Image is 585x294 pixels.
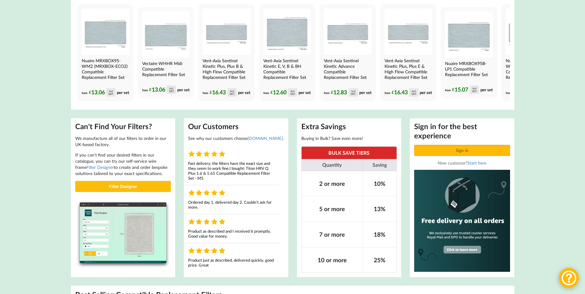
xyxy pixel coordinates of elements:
span: Sentinel Kinetic Horizontal 200Z [10,59,73,64]
span: per set [177,87,190,92]
h2: Sign in for the best experience [414,122,510,141]
div: Select or Type Width [259,20,299,24]
span: from [142,88,148,92]
div: VAT [411,92,416,95]
span: per set [299,90,311,95]
h2: Extra Savings [301,122,397,131]
img: Vent-Axia Sentinel Kinetic Advance Compatible MVHR Filter Replacement Set from MVHR.shop [324,9,371,55]
img: Vent-Axia Sentinel Kinetic E, V, B & BH Compatible MVHR Filter Replacement Set from MVHR.shop [263,9,311,55]
span: from [445,88,451,92]
div: incl [290,90,295,92]
h4: Nuaire MRXBOX95-WH1 (MRXBOX-ECO3) Compatible Replacement Filter Set [506,58,552,80]
p: If you can't find your desired filters in our catalogue, you can try our self-service wire frame ... [75,152,171,177]
span: from [385,91,390,94]
span: £ [149,86,152,93]
img: Vectaire WHHR Midi Compatible MVHR Filter Replacement Set from MVHR.shop [142,11,190,58]
a: Vent-Axia Sentinel Kinetic Plus, Plus B & High Flow Compatible MVHR Filter Replacement Set from M... [198,4,254,101]
span: from [203,91,208,94]
a: Nuaire MRXBOX95-WH1 Compatible MVHR Filter Replacement Set from MVHR.shop Nuaire MRXBOX95-WH1 (MR... [501,4,558,101]
img: Nuaire MRXBOX95-WM2 Compatible MVHR Filter Replacement Set from MVHR.shop [82,9,129,55]
th: BULK SAVE TIERS [302,147,397,159]
a: Nuaire MRXBOX95-WM2 Compatible MVHR Filter Replacement Set from MVHR.shop Nuaire MRXBOX95-WM2 (MR... [77,4,134,101]
h4: Vent-Axia Sentinel Kinetic Plus, Plus B & High Flow Compatible Replacement Filter Set [203,58,249,80]
td: 10 or more [302,247,363,273]
button: Can't find what you're looking for? [192,68,252,75]
div: VAT [169,90,174,92]
span: per set [420,90,432,95]
span: from [82,91,88,94]
div: Air Minder 290 [9,36,39,40]
a: Vent-Axia Sentinel Kinetic Plus E & High Flow Compatible MVHR Filter Replacement Set from MVHR.sh... [380,4,436,101]
div: 12.83 [331,88,358,97]
img: Square_FreeDelivery.jpg [414,170,510,272]
h4: Nuaire MRXBOX95-WM2 (MRXBOX-ECO2) Compatible Replacement Filter Set [82,58,128,80]
a: [DOMAIN_NAME] [248,136,283,141]
a: Filter Designer [86,165,114,170]
p: See why our customers choose . [188,135,284,141]
h3: Find by Dimensions (Millimeters) [254,5,439,12]
h4: Nuaire MRXBOX95B-LP1 Compatible Replacement Filter Set [445,61,491,77]
a: Filter Designer [75,181,171,192]
span: £ [89,89,91,96]
span: Sentinel Kinetic High Flow [10,47,61,52]
div: New customer? [414,160,510,165]
th: Quantity [302,159,363,171]
div: Ordered day 1, delivered day 2. Couldn’t ask for more. [184,200,280,210]
td: 7 or more [302,222,363,247]
p: Buying in Bulk? Save even more! [301,135,397,141]
div: incl [472,87,476,90]
td: 5 or more [302,196,363,222]
div: incl [351,90,355,92]
h2: Can't Find Your Filters? [75,122,171,131]
span: £ [331,89,333,96]
span: per set [238,90,250,95]
div: 16.43 [392,88,418,97]
span: £ [392,89,394,96]
td: 10% [363,171,397,196]
p: We manufacture all of our filters to order in our UK-based factory. [75,135,171,148]
button: Sign in [414,145,510,156]
div: VAT [472,90,477,92]
span: per set [480,87,493,92]
button: View Filter [308,48,342,59]
h2: Our Customers [188,122,284,131]
div: VAT [351,92,356,95]
span: £ [270,89,273,96]
h4: Vectaire WHHR Midi Compatible Replacement Filter Set [142,61,188,77]
span: from [506,91,512,94]
img: Nuaire MRXBOX95-WH1 Compatible MVHR Filter Replacement Set from MVHR.shop [506,9,553,55]
td: 25% [363,247,397,273]
th: Saving [363,159,397,171]
h4: Vent-Axia Sentinel Kinetic Advance Compatible Replacement Filter Set [324,58,370,80]
span: Sentinel Kinetic Horizontal 300Z [10,81,73,87]
div: incl [412,90,416,92]
div: incl [109,90,113,92]
div: 16.43 [210,88,237,97]
div: VAT [108,92,113,95]
span: per set [117,90,129,95]
img: Vent-Axia Sentinel Kinetic Plus, Plus B & High Flow Compatible MVHR Filter Replacement Set from M... [203,9,250,55]
td: 18% [363,222,397,247]
span: £ [210,89,212,96]
span: Sentinel Kinetic Horizontal 200ZH [10,70,76,75]
td: 13% [363,196,397,222]
div: OR [219,32,225,64]
button: Filter Missing? [343,48,384,59]
a: Nuaire MRXBOX95B-LP1 Compatible MVHR Filter Replacement Set from MVHR.shop Nuaire MRXBOX95B-LP1 C... [441,7,497,98]
span: from [263,91,269,94]
a: Vent-Axia Sentinel Kinetic Advance Compatible MVHR Filter Replacement Set from MVHR.shop Vent-Axi... [319,4,376,101]
div: Vent-Axia [9,20,28,24]
a: Vectaire WHHR Midi Compatible MVHR Filter Replacement Set from MVHR.shop Vectaire WHHR Midi Compa... [138,7,194,98]
span: per set [359,90,372,95]
span: from [324,91,330,94]
div: Product just as described, delivered quickly, good price. Great [184,258,280,267]
h3: Find by Manufacturer and Model [5,5,190,12]
img: MVHR.shop-Wire-Frame-Fan-Coil-Filter-Designer.png [75,199,171,269]
div: Product as described and I received it promptly. Good value for money. [184,229,280,239]
div: incl [230,90,234,92]
a: Sign in [414,148,511,153]
div: incl [169,87,173,90]
b: Can't find what you're looking for? [196,70,248,74]
div: 12.60 [270,88,297,97]
a: Help [218,78,226,82]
